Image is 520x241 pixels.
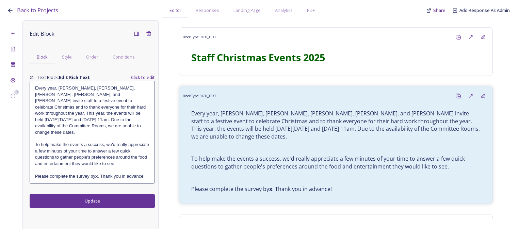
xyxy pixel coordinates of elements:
[37,74,90,81] span: Text Block:
[433,7,445,13] span: Share
[113,54,135,60] span: Conditions
[30,30,54,38] span: Edit Block
[169,7,181,14] span: Editor
[191,155,481,170] p: To help make the events a success, we'd really appreciate a few minutes of your time to answer a ...
[269,185,272,193] strong: x
[17,6,58,14] span: Back to Projects
[131,74,155,81] span: Click to edit
[307,7,315,14] span: PDF
[59,74,90,80] strong: Edit Rich Text
[183,94,216,98] span: Block Type: RICH_TEXT
[459,7,510,13] span: Add Response As Admin
[191,110,481,141] p: Every year, [PERSON_NAME], [PERSON_NAME], [PERSON_NAME], [PERSON_NAME], and [PERSON_NAME] invite ...
[35,173,149,179] p: Please complete the survey by . Thank you in advance!
[196,7,219,14] span: Responses
[62,54,72,60] span: Style
[30,194,155,208] button: Update
[233,7,261,14] span: Landing Page
[191,185,481,193] p: Please complete the survey by . Thank you in advance!
[183,35,216,39] span: Block Type: RICH_TEXT
[275,7,293,14] span: Analytics
[17,6,58,15] a: Back to Projects
[14,90,19,95] div: 0
[191,51,325,64] strong: Staff Christmas Events 2025
[35,85,149,135] p: Every year, [PERSON_NAME], [PERSON_NAME], [PERSON_NAME], [PERSON_NAME], and [PERSON_NAME] invite ...
[35,142,149,167] p: To help make the events a success, we'd really appreciate a few minutes of your time to answer a ...
[95,174,98,179] strong: x
[37,54,48,60] span: Block
[459,7,510,14] a: Add Response As Admin
[86,54,98,60] span: Order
